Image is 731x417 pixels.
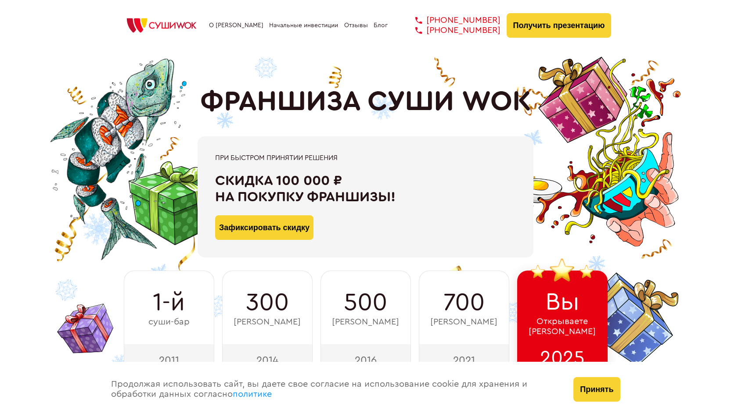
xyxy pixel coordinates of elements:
span: [PERSON_NAME] [430,317,497,327]
a: Блог [374,22,388,29]
span: [PERSON_NAME] [234,317,301,327]
h1: ФРАНШИЗА СУШИ WOK [200,86,531,118]
a: политике [233,390,272,399]
button: Получить презентацию [507,13,612,38]
div: Продолжая использовать сайт, вы даете свое согласие на использование cookie для хранения и обрабо... [102,362,565,417]
span: 1-й [153,289,185,317]
div: 2011 [124,344,214,376]
span: [PERSON_NAME] [332,317,399,327]
div: Скидка 100 000 ₽ на покупку франшизы! [215,173,516,205]
a: Отзывы [344,22,368,29]
div: 2025 [517,344,608,376]
span: 500 [344,289,387,317]
a: [PHONE_NUMBER] [402,25,501,36]
button: Зафиксировать скидку [215,215,313,240]
a: О [PERSON_NAME] [209,22,263,29]
span: 300 [246,289,289,317]
img: СУШИWOK [120,16,203,35]
a: Начальные инвестиции [269,22,338,29]
a: [PHONE_NUMBER] [402,15,501,25]
div: 2016 [320,344,411,376]
div: 2014 [222,344,313,376]
div: 2021 [419,344,509,376]
div: При быстром принятии решения [215,154,516,162]
span: суши-бар [148,317,190,327]
span: Вы [545,288,580,316]
span: Открываете [PERSON_NAME] [529,317,596,337]
span: 700 [443,289,485,317]
button: Принять [573,377,620,402]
